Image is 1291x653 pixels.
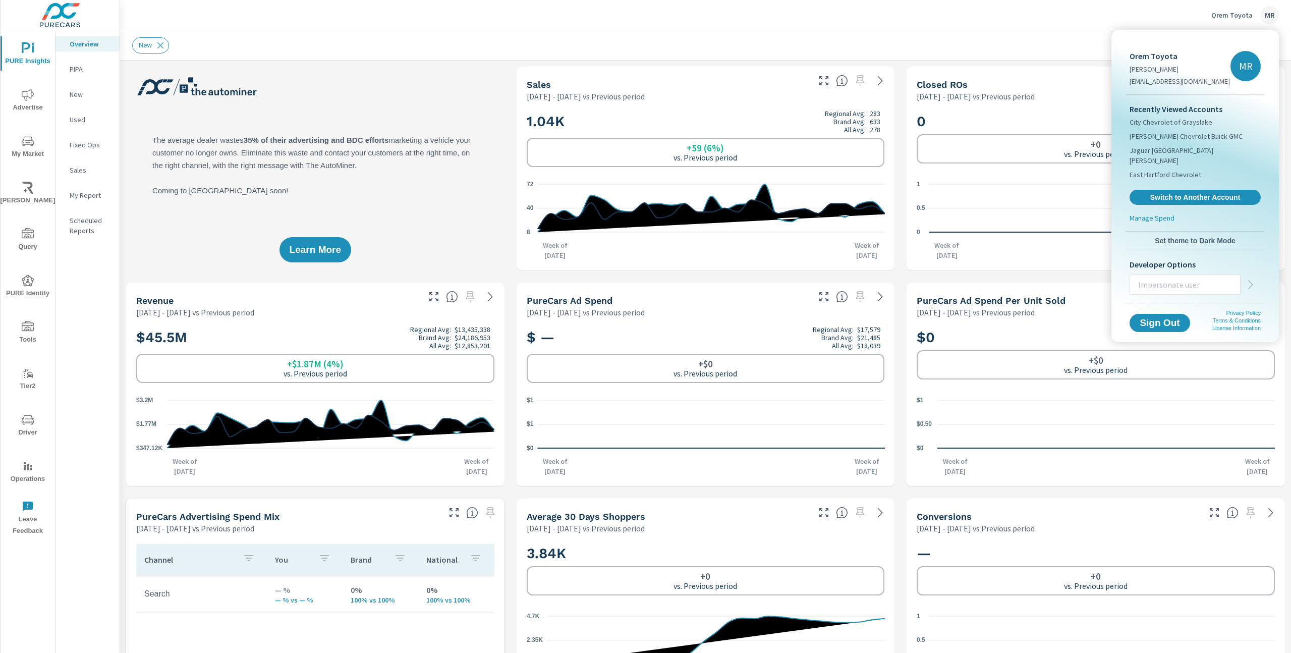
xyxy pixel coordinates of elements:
input: Impersonate user [1130,271,1240,298]
span: Sign Out [1138,318,1182,328]
a: Privacy Policy [1226,310,1261,316]
a: Terms & Conditions [1213,317,1261,323]
span: Jaguar [GEOGRAPHIC_DATA][PERSON_NAME] [1130,145,1261,166]
p: [EMAIL_ADDRESS][DOMAIN_NAME] [1130,76,1230,86]
button: Set theme to Dark Mode [1126,232,1265,250]
p: [PERSON_NAME] [1130,64,1230,74]
span: City Chevrolet of Grayslake [1130,117,1212,127]
button: Sign Out [1130,314,1190,332]
a: License Information [1212,325,1261,331]
span: Switch to Another Account [1135,193,1255,202]
a: Switch to Another Account [1130,190,1261,205]
a: Manage Spend [1126,213,1265,227]
p: Recently Viewed Accounts [1130,103,1261,115]
div: MR [1230,51,1261,81]
p: Orem Toyota [1130,50,1230,62]
span: East Hartford Chevrolet [1130,170,1201,180]
p: Developer Options [1130,258,1261,270]
p: Manage Spend [1130,213,1174,223]
span: [PERSON_NAME] Chevrolet Buick GMC [1130,131,1243,141]
span: Set theme to Dark Mode [1130,236,1261,245]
